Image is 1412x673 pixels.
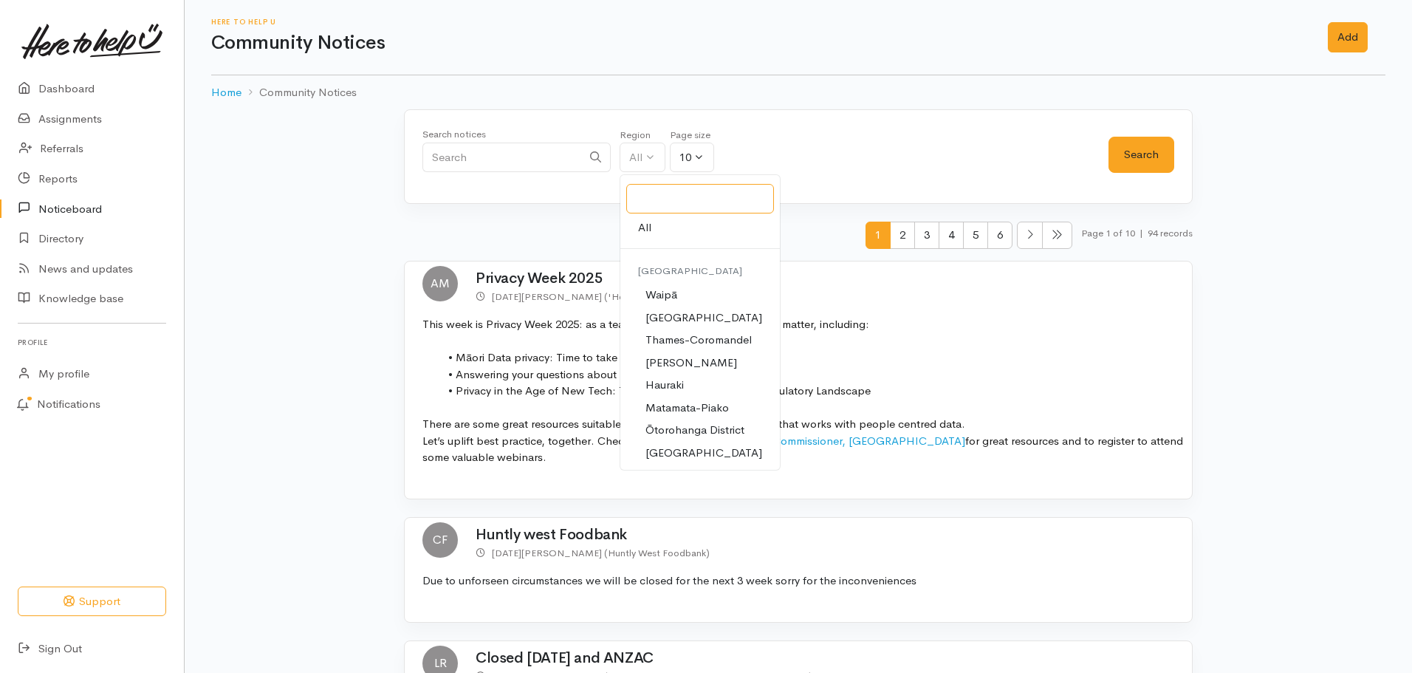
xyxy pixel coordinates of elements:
nav: breadcrumb [211,75,1385,110]
span: 2 [890,222,915,249]
span: This week is Privacy Week 2025: as a team we're tuning into kōrero that matter, including: [422,317,869,331]
p: Due to unforseen circumstances we will be closed for the next 3 week sorry for the inconveniences [422,573,1183,590]
h6: Profile [18,332,166,352]
h1: Community Notices [211,33,1310,54]
input: Search [422,143,582,173]
span: Thames-Coromandel [645,332,752,349]
h6: Here to help u [211,18,1310,26]
div: All [629,149,642,166]
span: Matamata-Piako [645,400,729,417]
span: Let’s uplift best practice, together. Check out the [422,434,668,448]
a: Add [1328,22,1368,52]
span: 3 [914,222,939,249]
time: [DATE] [492,290,521,303]
input: Search [626,184,774,214]
button: All [620,143,665,173]
time: [DATE] [492,547,521,559]
p: [PERSON_NAME] ('Here to help u') [476,289,1192,304]
span: Māori Data privacy: Time to take it seriously [456,350,672,364]
span: 4 [939,222,964,249]
span: CF [422,522,458,558]
li: Last page [1043,222,1072,249]
div: Region [620,128,665,143]
a: Office of the Privacy Commissioner, [GEOGRAPHIC_DATA] [668,434,965,448]
p: [PERSON_NAME] (Huntly West Foodbank) [476,545,1192,561]
h2: Closed [DATE] and ANZAC [476,650,1192,666]
span: Waipā [645,287,677,304]
span: Hauraki [645,377,684,394]
span: [GEOGRAPHIC_DATA] [645,310,762,327]
span: Answering your questions about Māori data sovereignty [456,367,733,381]
span: There are some great resources suitable for any person or organisation that works with people cen... [422,417,965,431]
span: Ōtorohanga District [645,422,744,439]
span: All [638,219,651,236]
small: Page 1 of 10 94 records [1081,222,1193,261]
button: 10 [670,143,714,173]
span: [GEOGRAPHIC_DATA] [645,445,762,462]
span: [PERSON_NAME] [645,355,737,372]
div: 10 [679,149,691,166]
button: Search [1108,137,1174,173]
h2: Privacy Week 2025 [476,270,1192,287]
span: 6 [987,222,1012,249]
li: Community Notices [241,84,357,101]
small: Search notices [422,128,486,140]
span: AM [422,266,458,301]
span: 1 [866,222,891,249]
button: Support [18,587,166,617]
li: Next page [1017,222,1043,249]
div: Page size [670,128,714,143]
span: [GEOGRAPHIC_DATA] [638,264,742,277]
span: Privacy in the Age of New Tech: The Australia-New Zealand Regulatory Landscape [456,383,871,397]
span: 5 [963,222,988,249]
span: | [1139,227,1143,239]
a: Home [211,84,241,101]
h2: Huntly west Foodbank [476,527,1192,543]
